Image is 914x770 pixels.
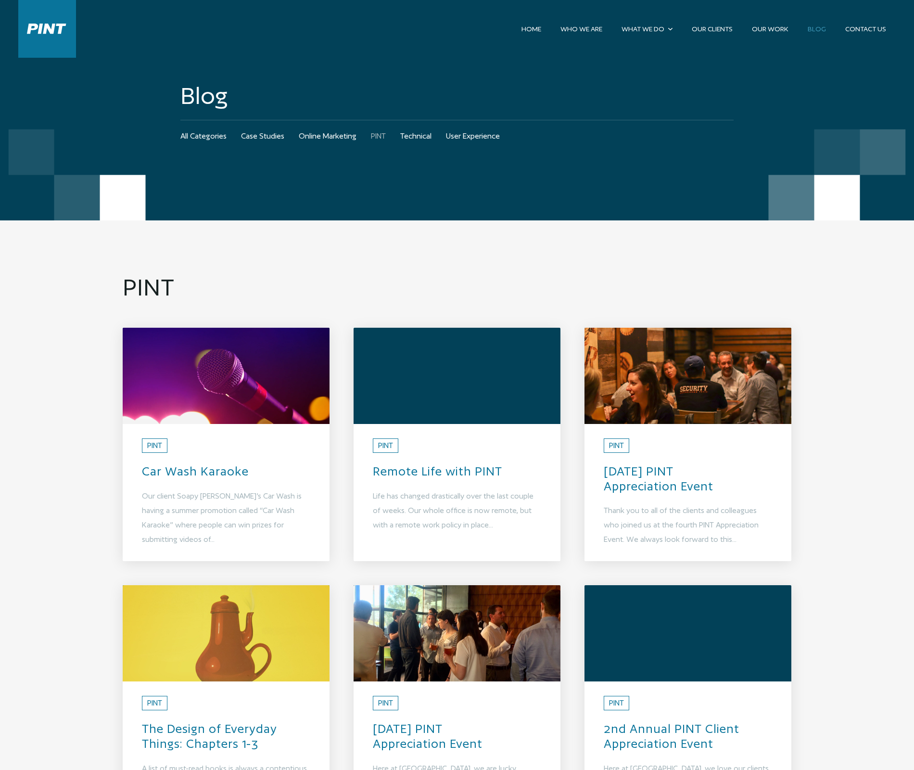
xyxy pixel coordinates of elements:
[612,21,682,37] a: What We Do
[180,82,734,110] a: Blog
[373,696,398,710] pint-tag: PINT
[742,21,798,37] a: Our Work
[584,328,791,562] a: View the article regarding November 2018 PINT Appreciation Event
[400,120,432,152] a: Technical
[123,328,330,562] a: View the article regarding Car Wash Karaoke
[142,696,167,710] pint-tag: PINT
[180,120,734,152] nav: Blog Tag Navigation
[604,438,629,453] pint-tag: PINT
[798,21,836,37] a: Blog
[551,21,612,37] a: Who We Are
[180,120,227,152] a: All Categories
[446,120,500,152] a: User Experience
[512,21,551,37] a: Home
[354,328,560,562] a: View the article regarding Remote Life with PINT
[604,696,629,710] pint-tag: PINT
[373,438,398,453] pint-tag: PINT
[512,21,896,37] nav: Site Navigation
[299,120,356,152] a: Online Marketing
[836,21,896,37] a: Contact Us
[123,273,791,302] h1: PINT
[142,438,167,453] pint-tag: PINT
[371,120,386,152] a: PINT
[241,120,284,152] a: Case Studies
[682,21,742,37] a: Our Clients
